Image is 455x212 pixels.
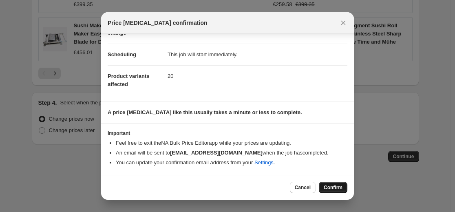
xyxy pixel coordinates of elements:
[108,109,302,115] b: A price [MEDICAL_DATA] like this usually takes a minute or less to complete.
[108,19,208,27] span: Price [MEDICAL_DATA] confirmation
[170,150,263,156] b: [EMAIL_ADDRESS][DOMAIN_NAME]
[108,51,136,57] span: Scheduling
[254,159,274,166] a: Settings
[319,182,347,193] button: Confirm
[116,149,347,157] li: An email will be sent to when the job has completed .
[168,44,347,65] dd: This job will start immediately.
[168,65,347,87] dd: 20
[108,130,347,137] h3: Important
[324,184,342,191] span: Confirm
[116,159,347,167] li: You can update your confirmation email address from your .
[108,73,150,87] span: Product variants affected
[290,182,316,193] button: Cancel
[295,184,311,191] span: Cancel
[338,17,349,29] button: Close
[116,139,347,147] li: Feel free to exit the NA Bulk Price Editor app while your prices are updating.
